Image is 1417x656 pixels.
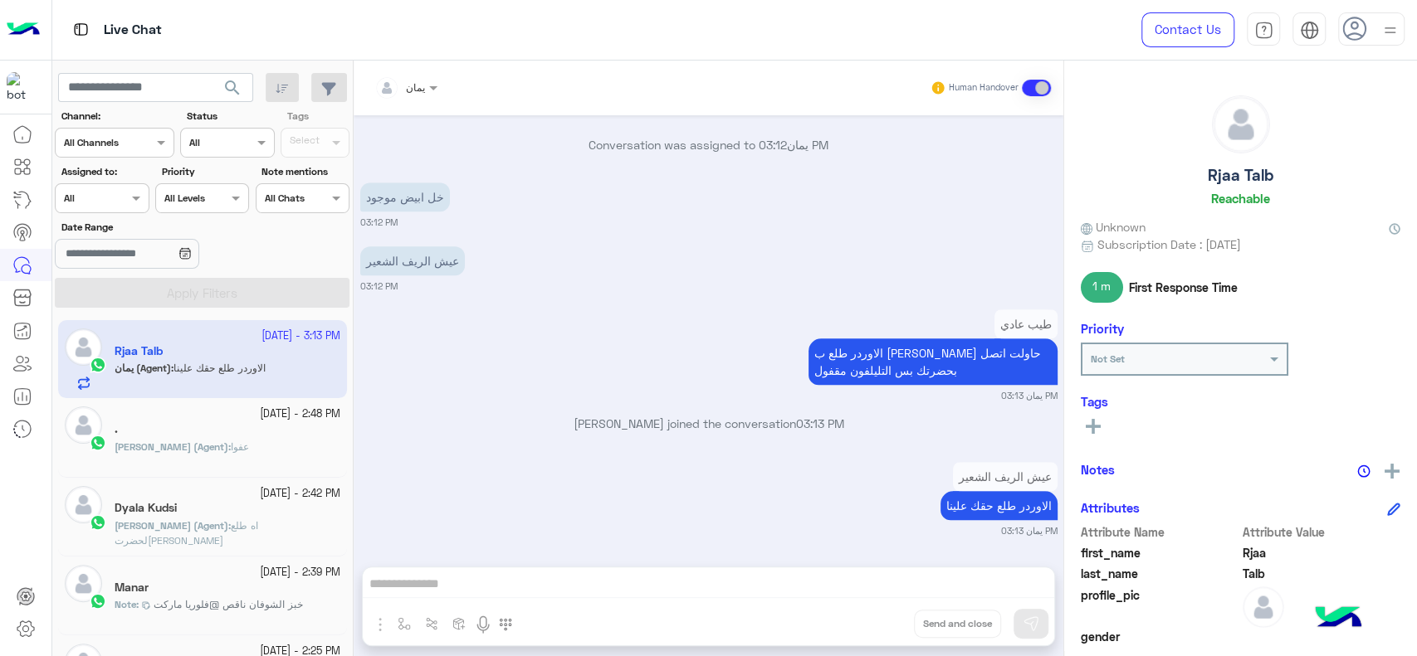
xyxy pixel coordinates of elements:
p: 14/10/2025, 3:12 PM [360,246,465,275]
span: [PERSON_NAME] (Agent) [115,440,228,453]
span: 03:13 PM [796,416,844,430]
p: 14/10/2025, 3:13 PM [994,309,1058,338]
small: يمان 03:13 PM [1001,524,1058,537]
img: defaultAdmin.png [65,565,102,602]
img: WhatsApp [90,514,106,531]
span: 1 m [1081,272,1123,302]
small: [DATE] - 2:39 PM [260,565,340,581]
span: search [222,78,242,98]
p: 14/10/2025, 3:13 PM [953,462,1058,491]
span: Talb [1243,565,1401,582]
h5: . [115,422,118,436]
h6: Notes [1081,462,1115,477]
button: search [213,73,253,109]
b: Note [115,598,136,610]
b: : [136,598,154,610]
img: defaultAdmin.png [65,486,102,523]
p: Conversation was assigned to يمان [360,136,1058,153]
img: hulul-logo.png [1309,590,1367,648]
span: يمان [406,81,425,94]
img: WhatsApp [90,435,106,451]
img: notes [1357,464,1371,478]
h6: Attributes [1081,500,1140,515]
a: Contact Us [1141,12,1234,47]
p: [PERSON_NAME] joined the conversation [360,415,1058,432]
p: 14/10/2025, 3:13 PM [941,491,1058,520]
span: null [1243,628,1401,645]
h5: Dyala Kudsi [115,501,177,515]
a: tab [1247,12,1280,47]
img: defaultAdmin.png [65,406,102,444]
img: defaultAdmin.png [1213,96,1269,153]
small: [DATE] - 2:42 PM [260,486,340,502]
p: 14/10/2025, 3:13 PM [809,338,1058,385]
span: Attribute Value [1243,523,1401,541]
span: [PERSON_NAME] (Agent) [115,519,228,532]
h5: Manar [115,581,149,595]
h5: Rjaa Talb [1208,166,1273,185]
small: Human Handover [949,81,1019,95]
label: Status [187,109,272,124]
span: خبز الشوفان ناقص @فلوريا ماركت [154,597,303,612]
img: add [1385,464,1400,479]
small: 03:12 PM [360,279,398,293]
img: tab [1300,21,1319,40]
span: Subscription Date : [DATE] [1097,236,1241,253]
img: tab [1254,21,1273,40]
span: Rjaa [1243,544,1401,561]
button: Send and close [914,610,1001,638]
b: Not Set [1091,352,1125,365]
b: : [115,440,231,453]
label: Priority [162,164,247,179]
button: Apply Filters [55,278,349,308]
img: 101148596323591 [7,72,37,102]
small: يمان 03:13 PM [1001,389,1058,402]
label: Date Range [61,220,247,235]
h6: Reachable [1211,191,1270,206]
span: 03:12 PM [759,138,828,152]
span: first_name [1081,544,1239,561]
span: last_name [1081,565,1239,582]
b: : [115,519,231,532]
span: First Response Time [1129,279,1238,296]
img: Logo [7,12,40,47]
span: عفوا [231,440,249,453]
label: Assigned to: [61,164,147,179]
span: profile_pic [1081,586,1239,624]
small: 03:12 PM [360,216,398,229]
span: اه طلع لحضرتك [115,519,258,547]
h6: Priority [1081,321,1124,336]
h6: Tags [1081,394,1400,409]
p: 14/10/2025, 3:12 PM [360,182,450,211]
small: [DATE] - 2:48 PM [260,406,340,422]
span: gender [1081,628,1239,645]
label: Note mentions [261,164,347,179]
span: Unknown [1081,218,1146,236]
label: Channel: [61,109,173,124]
img: defaultAdmin.png [1243,586,1284,628]
img: profile [1380,20,1400,41]
img: WhatsApp [90,593,106,610]
p: Live Chat [104,19,162,41]
span: Attribute Name [1081,523,1239,541]
img: tab [71,19,91,40]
